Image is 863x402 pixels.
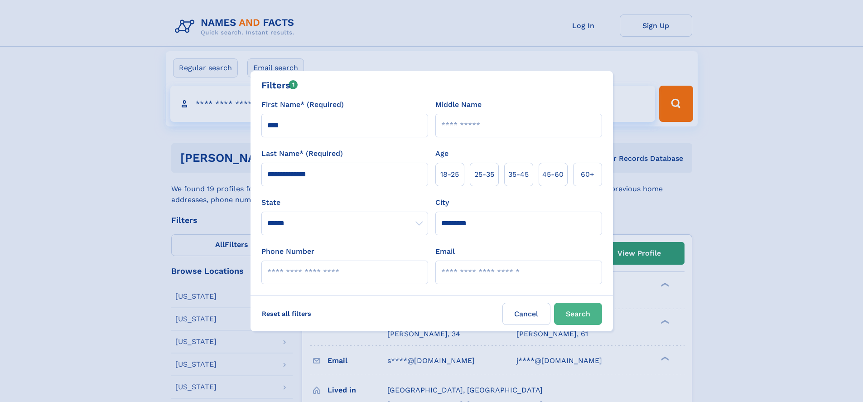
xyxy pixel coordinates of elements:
[261,148,343,159] label: Last Name* (Required)
[502,303,550,325] label: Cancel
[261,246,314,257] label: Phone Number
[474,169,494,180] span: 25‑35
[440,169,459,180] span: 18‑25
[435,148,448,159] label: Age
[435,197,449,208] label: City
[554,303,602,325] button: Search
[435,99,482,110] label: Middle Name
[261,99,344,110] label: First Name* (Required)
[508,169,529,180] span: 35‑45
[261,197,428,208] label: State
[256,303,317,325] label: Reset all filters
[261,78,298,92] div: Filters
[542,169,564,180] span: 45‑60
[581,169,594,180] span: 60+
[435,246,455,257] label: Email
